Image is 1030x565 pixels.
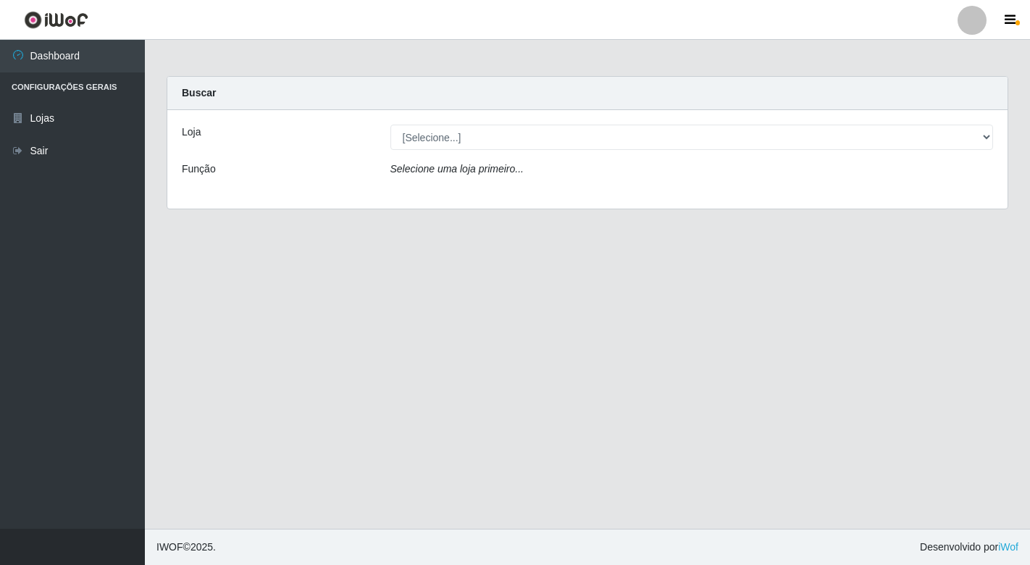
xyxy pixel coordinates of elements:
[182,125,201,140] label: Loja
[182,162,216,177] label: Função
[998,541,1018,553] a: iWof
[156,540,216,555] span: © 2025 .
[156,541,183,553] span: IWOF
[390,163,524,175] i: Selecione uma loja primeiro...
[182,87,216,99] strong: Buscar
[24,11,88,29] img: CoreUI Logo
[920,540,1018,555] span: Desenvolvido por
